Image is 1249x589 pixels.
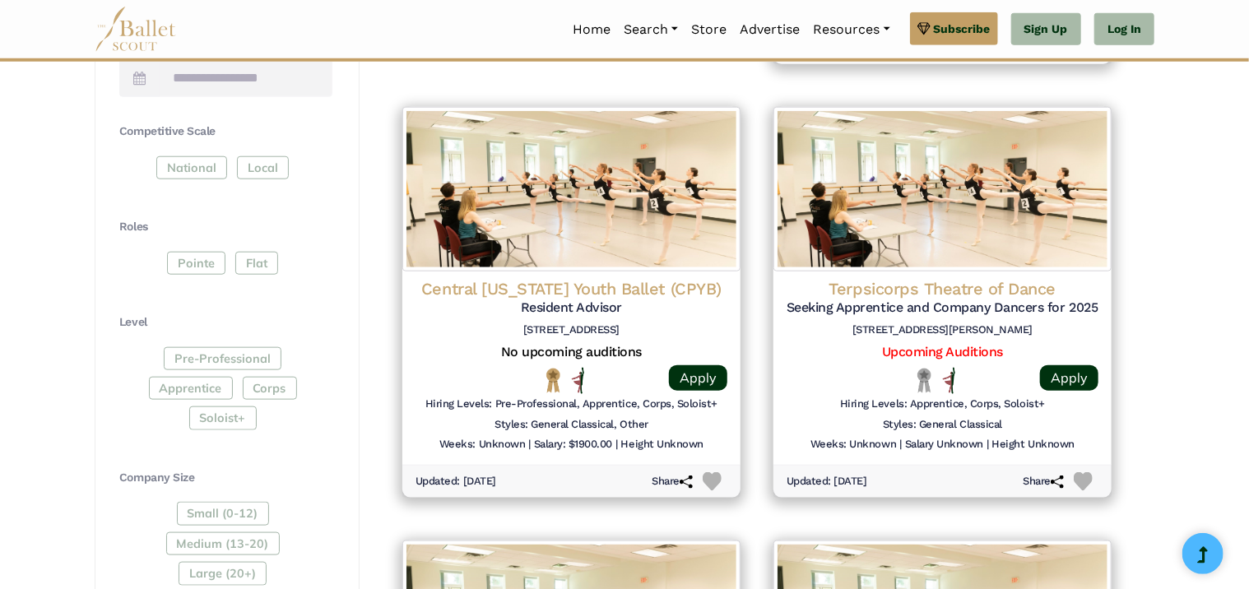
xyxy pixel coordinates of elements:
[899,438,902,452] h6: |
[534,438,612,452] h6: Salary: $1900.00
[1023,475,1064,489] h6: Share
[425,397,717,411] h6: Hiring Levels: Pre-Professional, Apprentice, Corps, Soloist+
[119,219,332,235] h4: Roles
[439,438,525,452] h6: Weeks: Unknown
[119,470,332,486] h4: Company Size
[934,20,991,38] span: Subscribe
[416,323,727,337] h6: [STREET_ADDRESS]
[910,12,998,45] a: Subscribe
[787,475,867,489] h6: Updated: [DATE]
[119,314,332,331] h4: Level
[685,12,733,47] a: Store
[882,344,1003,359] a: Upcoming Auditions
[1011,13,1081,46] a: Sign Up
[787,299,1098,317] h5: Seeking Apprentice and Company Dancers for 2025 Summer Season
[1094,13,1154,46] a: Log In
[733,12,806,47] a: Advertise
[416,475,496,489] h6: Updated: [DATE]
[1040,365,1098,391] a: Apply
[905,438,983,452] h6: Salary Unknown
[566,12,617,47] a: Home
[917,20,931,38] img: gem.svg
[119,123,332,140] h4: Competitive Scale
[528,438,531,452] h6: |
[402,107,741,271] img: Logo
[669,365,727,391] a: Apply
[1074,472,1093,491] img: Heart
[943,368,955,394] img: All
[494,418,648,432] h6: Styles: General Classical, Other
[810,438,896,452] h6: Weeks: Unknown
[572,368,584,394] img: All
[787,278,1098,299] h4: Terpsicorps Theatre of Dance
[617,12,685,47] a: Search
[773,107,1112,271] img: Logo
[806,12,896,47] a: Resources
[840,397,1045,411] h6: Hiring Levels: Apprentice, Corps, Soloist+
[787,323,1098,337] h6: [STREET_ADDRESS][PERSON_NAME]
[883,418,1002,432] h6: Styles: General Classical
[621,438,703,452] h6: Height Unknown
[992,438,1075,452] h6: Height Unknown
[416,278,727,299] h4: Central [US_STATE] Youth Ballet (CPYB)
[543,368,564,393] img: National
[914,368,935,393] img: Local
[416,344,727,361] h5: No upcoming auditions
[416,299,727,317] h5: Resident Advisor
[615,438,618,452] h6: |
[987,438,989,452] h6: |
[703,472,722,491] img: Heart
[652,475,693,489] h6: Share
